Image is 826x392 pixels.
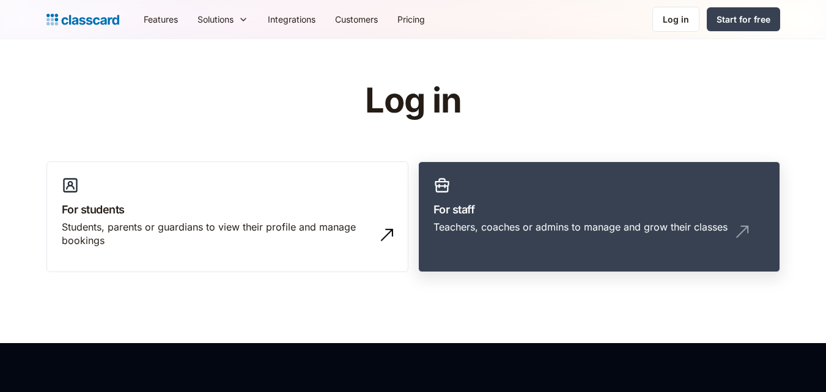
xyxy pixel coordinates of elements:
[418,161,780,273] a: For staffTeachers, coaches or admins to manage and grow their classes
[707,7,780,31] a: Start for free
[46,11,119,28] a: home
[188,6,258,33] div: Solutions
[197,13,234,26] div: Solutions
[46,161,408,273] a: For studentsStudents, parents or guardians to view their profile and manage bookings
[433,201,765,218] h3: For staff
[663,13,689,26] div: Log in
[433,220,728,234] div: Teachers, coaches or admins to manage and grow their classes
[258,6,325,33] a: Integrations
[388,6,435,33] a: Pricing
[62,220,369,248] div: Students, parents or guardians to view their profile and manage bookings
[134,6,188,33] a: Features
[325,6,388,33] a: Customers
[717,13,770,26] div: Start for free
[652,7,699,32] a: Log in
[219,82,607,120] h1: Log in
[62,201,393,218] h3: For students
